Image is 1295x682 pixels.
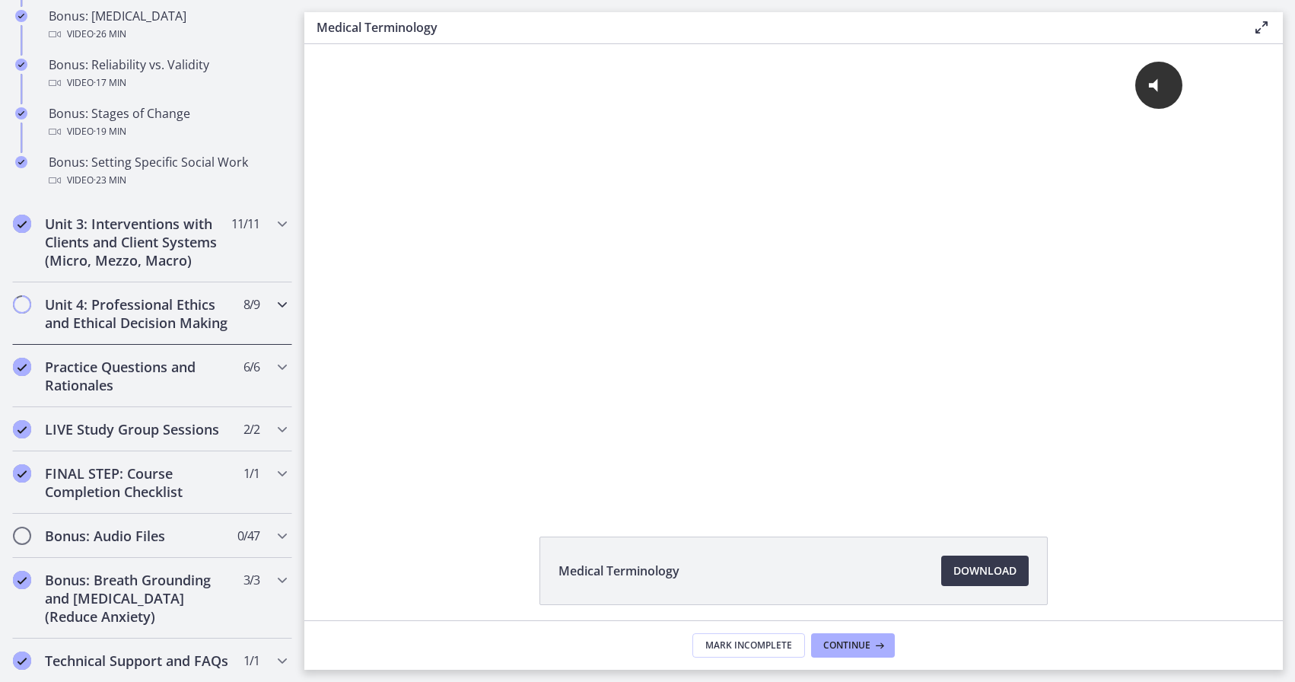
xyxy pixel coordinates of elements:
[237,527,259,545] span: 0 / 47
[45,464,231,501] h2: FINAL STEP: Course Completion Checklist
[15,107,27,120] i: Completed
[49,56,286,92] div: Bonus: Reliability vs. Validity
[231,215,259,233] span: 11 / 11
[15,156,27,168] i: Completed
[45,420,231,438] h2: LIVE Study Group Sessions
[49,7,286,43] div: Bonus: [MEDICAL_DATA]
[45,215,231,269] h2: Unit 3: Interventions with Clients and Client Systems (Micro, Mezzo, Macro)
[692,633,805,658] button: Mark Incomplete
[953,562,1017,580] span: Download
[94,171,126,190] span: · 23 min
[13,464,31,483] i: Completed
[243,652,259,670] span: 1 / 1
[94,25,126,43] span: · 26 min
[243,358,259,376] span: 6 / 6
[49,104,286,141] div: Bonus: Stages of Change
[243,295,259,314] span: 8 / 9
[811,633,895,658] button: Continue
[49,153,286,190] div: Bonus: Setting Specific Social Work
[45,527,231,545] h2: Bonus: Audio Files
[49,74,286,92] div: Video
[45,295,231,332] h2: Unit 4: Professional Ethics and Ethical Decision Making
[94,123,126,141] span: · 19 min
[13,571,31,589] i: Completed
[941,556,1029,586] a: Download
[15,10,27,22] i: Completed
[243,420,259,438] span: 2 / 2
[94,74,126,92] span: · 17 min
[243,464,259,483] span: 1 / 1
[49,171,286,190] div: Video
[705,639,792,652] span: Mark Incomplete
[558,562,679,580] span: Medical Terminology
[49,123,286,141] div: Video
[45,571,231,626] h2: Bonus: Breath Grounding and [MEDICAL_DATA] (Reduce Anxiety)
[13,652,31,670] i: Completed
[13,420,31,438] i: Completed
[13,215,31,233] i: Completed
[45,358,231,394] h2: Practice Questions and Rationales
[304,44,1283,502] iframe: Video Lesson
[823,639,870,652] span: Continue
[45,652,231,670] h2: Technical Support and FAQs
[243,571,259,589] span: 3 / 3
[49,25,286,43] div: Video
[13,358,31,376] i: Completed
[15,59,27,71] i: Completed
[317,18,1228,37] h3: Medical Terminology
